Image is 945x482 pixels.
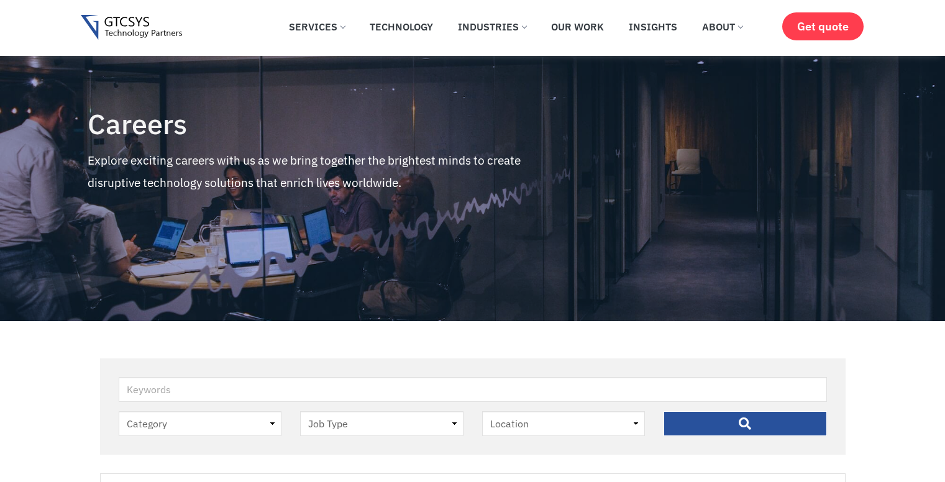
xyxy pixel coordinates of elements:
[88,149,565,194] p: Explore exciting careers with us as we bring together the brightest minds to create disruptive te...
[868,404,945,463] iframe: chat widget
[449,13,536,40] a: Industries
[88,109,565,140] h4: Careers
[280,13,354,40] a: Services
[119,377,827,402] input: Keywords
[360,13,442,40] a: Technology
[664,411,827,436] input: 
[693,13,752,40] a: About
[542,13,613,40] a: Our Work
[782,12,864,40] a: Get quote
[797,20,849,33] span: Get quote
[81,15,182,40] img: Gtcsys logo
[619,13,687,40] a: Insights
